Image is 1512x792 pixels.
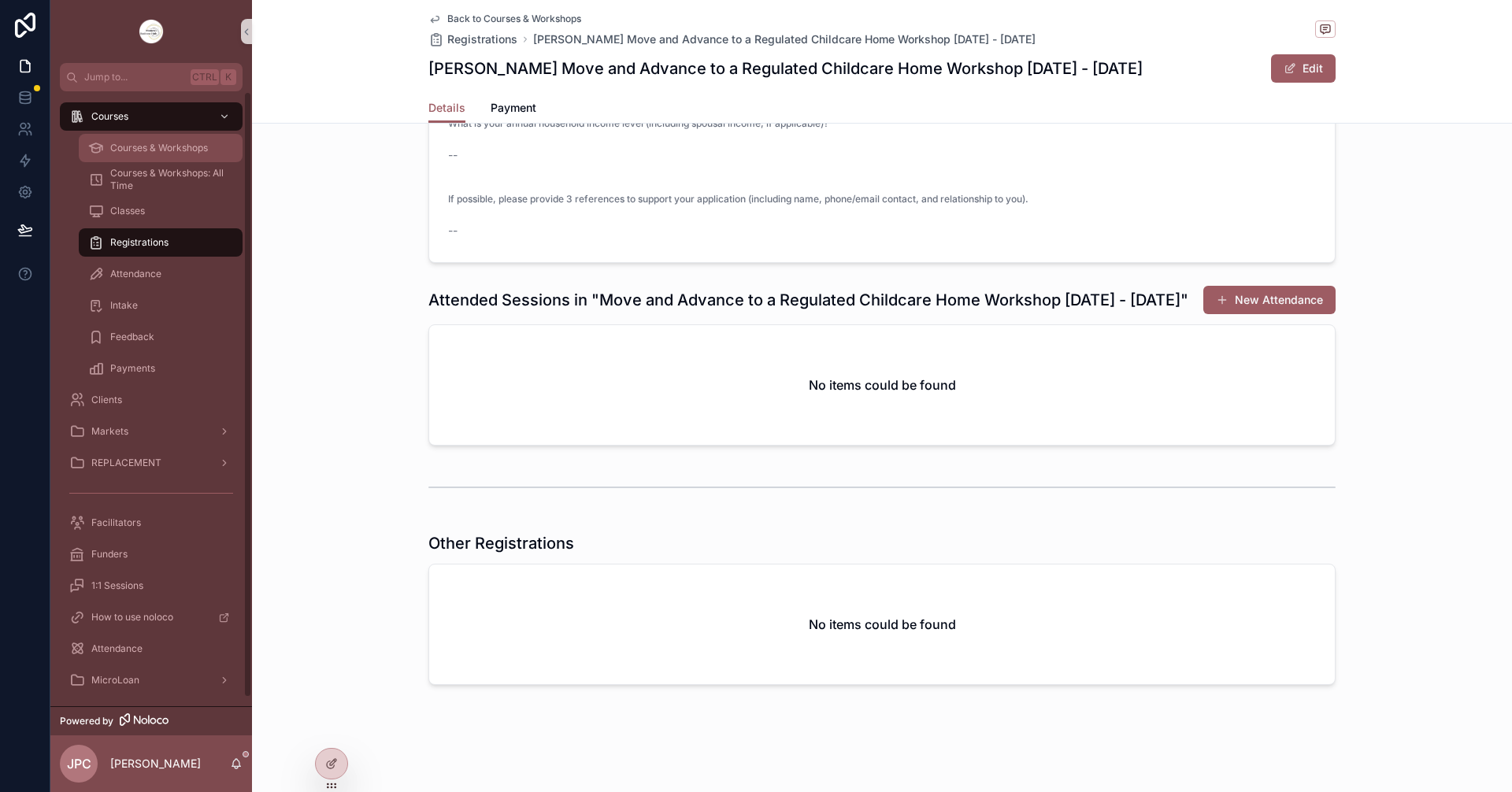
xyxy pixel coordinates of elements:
[139,19,164,44] img: App logo
[809,615,956,634] h2: No items could be found
[79,260,243,288] a: Attendance
[110,756,201,772] p: [PERSON_NAME]
[428,57,1143,80] h1: [PERSON_NAME] Move and Advance to a Regulated Childcare Home Workshop [DATE] - [DATE]
[91,642,143,655] span: Attendance
[79,291,243,320] a: Intake
[60,63,243,91] button: Jump to...CtrlK
[84,71,184,83] span: Jump to...
[50,91,252,706] div: scrollable content
[448,193,1028,205] span: If possible, please provide 3 references to support your application (including name, phone/email...
[67,754,91,773] span: JPC
[91,579,143,592] span: 1:1 Sessions
[60,102,243,131] a: Courses
[110,362,155,375] span: Payments
[191,69,219,85] span: Ctrl
[79,354,243,383] a: Payments
[448,223,458,239] span: --
[1271,54,1336,83] button: Edit
[60,715,113,727] span: Powered by
[60,417,243,446] a: Markets
[79,134,243,162] a: Courses & Workshops
[60,540,243,568] a: Funders
[91,548,128,561] span: Funders
[60,572,243,600] a: 1:1 Sessions
[91,674,139,687] span: MicroLoan
[428,532,574,554] h1: Other Registrations
[533,31,1036,47] a: [PERSON_NAME] Move and Advance to a Regulated Childcare Home Workshop [DATE] - [DATE]
[60,386,243,414] a: Clients
[91,611,173,624] span: How to use noloco
[809,376,956,394] h2: No items could be found
[448,147,458,163] span: --
[60,509,243,537] a: Facilitators
[1203,286,1336,314] button: New Attendance
[447,13,581,25] span: Back to Courses & Workshops
[79,323,243,351] a: Feedback
[60,666,243,694] a: MicroLoan
[110,331,154,343] span: Feedback
[91,516,141,529] span: Facilitators
[428,94,465,124] a: Details
[110,205,145,217] span: Classes
[428,13,581,25] a: Back to Courses & Workshops
[91,110,128,123] span: Courses
[91,425,128,438] span: Markets
[60,449,243,477] a: REPLACEMENT
[110,268,161,280] span: Attendance
[110,299,138,312] span: Intake
[79,197,243,225] a: Classes
[110,167,227,192] span: Courses & Workshops: All Time
[91,457,161,469] span: REPLACEMENT
[491,94,536,125] a: Payment
[110,236,169,249] span: Registrations
[491,100,536,116] span: Payment
[79,165,243,194] a: Courses & Workshops: All Time
[222,71,235,83] span: K
[110,142,208,154] span: Courses & Workshops
[60,603,243,631] a: How to use noloco
[428,100,465,116] span: Details
[79,228,243,257] a: Registrations
[50,706,252,735] a: Powered by
[91,394,122,406] span: Clients
[447,31,517,47] span: Registrations
[60,635,243,663] a: Attendance
[428,31,517,47] a: Registrations
[428,289,1188,311] h1: Attended Sessions in "Move and Advance to a Regulated Childcare Home Workshop [DATE] - [DATE]"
